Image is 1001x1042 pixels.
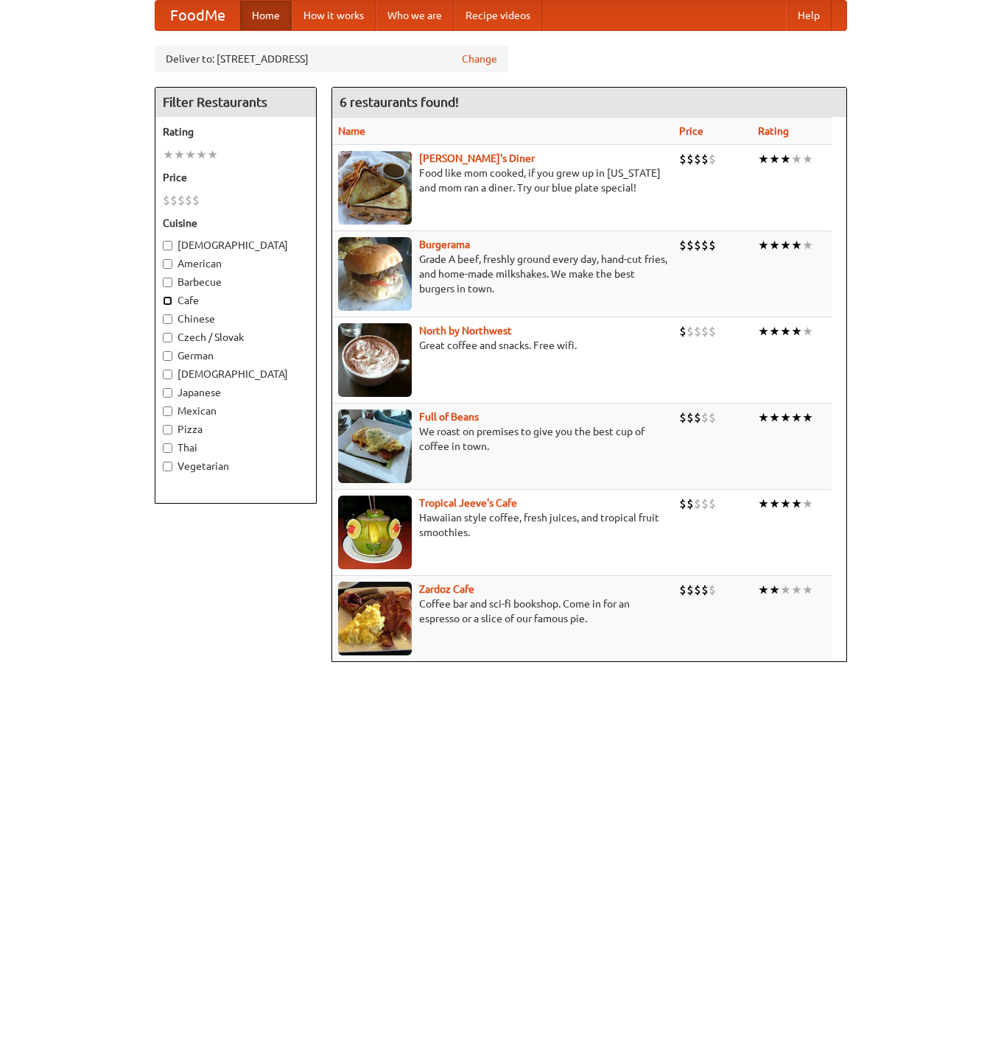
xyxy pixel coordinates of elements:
[802,409,813,426] li: ★
[679,409,686,426] li: $
[163,241,172,250] input: [DEMOGRAPHIC_DATA]
[758,237,769,253] li: ★
[694,237,701,253] li: $
[240,1,292,30] a: Home
[709,409,716,426] li: $
[679,151,686,167] li: $
[185,147,196,163] li: ★
[791,409,802,426] li: ★
[338,424,667,454] p: We roast on premises to give you the best cup of coffee in town.
[376,1,454,30] a: Who we are
[163,443,172,453] input: Thai
[338,237,412,311] img: burgerama.jpg
[163,311,309,326] label: Chinese
[701,237,709,253] li: $
[163,330,309,345] label: Czech / Slovak
[419,583,474,595] a: Zardoz Cafe
[340,95,459,109] ng-pluralize: 6 restaurants found!
[769,323,780,339] li: ★
[791,496,802,512] li: ★
[196,147,207,163] li: ★
[419,152,535,164] b: [PERSON_NAME]'s Diner
[338,582,412,655] img: zardoz.jpg
[780,496,791,512] li: ★
[163,425,172,434] input: Pizza
[338,409,412,483] img: beans.jpg
[802,323,813,339] li: ★
[686,151,694,167] li: $
[163,259,172,269] input: American
[791,151,802,167] li: ★
[791,582,802,598] li: ★
[163,404,309,418] label: Mexican
[155,88,316,117] h4: Filter Restaurants
[155,46,508,72] div: Deliver to: [STREET_ADDRESS]
[686,323,694,339] li: $
[802,582,813,598] li: ★
[758,496,769,512] li: ★
[679,582,686,598] li: $
[419,411,479,423] a: Full of Beans
[694,151,701,167] li: $
[338,338,667,353] p: Great coffee and snacks. Free wifi.
[338,125,365,137] a: Name
[679,125,703,137] a: Price
[207,147,218,163] li: ★
[769,237,780,253] li: ★
[163,216,309,230] h5: Cuisine
[338,510,667,540] p: Hawaiian style coffee, fresh juices, and tropical fruit smoothies.
[709,496,716,512] li: $
[338,496,412,569] img: jeeves.jpg
[185,192,192,208] li: $
[192,192,200,208] li: $
[686,409,694,426] li: $
[786,1,832,30] a: Help
[701,323,709,339] li: $
[769,409,780,426] li: ★
[163,388,172,398] input: Japanese
[694,409,701,426] li: $
[686,496,694,512] li: $
[163,314,172,324] input: Chinese
[338,166,667,195] p: Food like mom cooked, if you grew up in [US_STATE] and mom ran a diner. Try our blue plate special!
[419,239,470,250] b: Burgerama
[802,496,813,512] li: ★
[163,296,172,306] input: Cafe
[163,370,172,379] input: [DEMOGRAPHIC_DATA]
[338,596,667,626] p: Coffee bar and sci-fi bookshop. Come in for an espresso or a slice of our famous pie.
[163,170,309,185] h5: Price
[701,496,709,512] li: $
[701,151,709,167] li: $
[163,333,172,342] input: Czech / Slovak
[758,125,789,137] a: Rating
[758,409,769,426] li: ★
[769,151,780,167] li: ★
[163,440,309,455] label: Thai
[694,582,701,598] li: $
[780,237,791,253] li: ★
[163,406,172,416] input: Mexican
[155,1,240,30] a: FoodMe
[163,348,309,363] label: German
[178,192,185,208] li: $
[709,151,716,167] li: $
[174,147,185,163] li: ★
[686,237,694,253] li: $
[709,237,716,253] li: $
[163,462,172,471] input: Vegetarian
[679,496,686,512] li: $
[163,422,309,437] label: Pizza
[758,323,769,339] li: ★
[780,323,791,339] li: ★
[802,151,813,167] li: ★
[163,275,309,289] label: Barbecue
[419,325,512,337] a: North by Northwest
[694,323,701,339] li: $
[686,582,694,598] li: $
[701,582,709,598] li: $
[780,409,791,426] li: ★
[802,237,813,253] li: ★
